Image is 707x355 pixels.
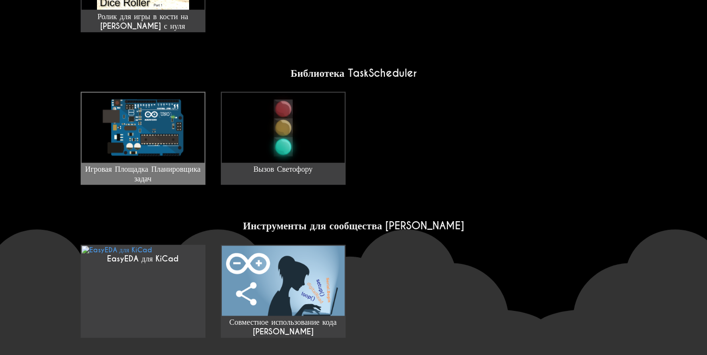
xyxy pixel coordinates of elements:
[82,93,204,163] img: Игровая Площадка Планировщика задач
[229,317,336,337] ya-tr-span: Совместное использование кода [PERSON_NAME]
[243,219,464,232] ya-tr-span: Инструменты для сообщества [PERSON_NAME]
[291,67,417,80] ya-tr-span: Библиотека TaskScheduler
[253,164,312,174] ya-tr-span: Вызов Светофору
[221,92,346,185] a: Вызов Светофору
[85,164,201,184] ya-tr-span: Игровая Площадка Планировщика задач
[97,12,188,31] ya-tr-span: Ролик для игры в кости на [PERSON_NAME] с нуля
[222,246,345,316] img: EasyEDA для KiCad
[107,254,179,264] ya-tr-span: EasyEDA для KiCad
[82,246,153,254] img: EasyEDA для KiCad
[221,245,346,338] a: Совместное использование кода [PERSON_NAME]
[222,93,345,163] img: Вызов Светофору
[81,245,205,338] a: EasyEDA для KiCad
[81,92,205,185] a: Игровая Площадка Планировщика задач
